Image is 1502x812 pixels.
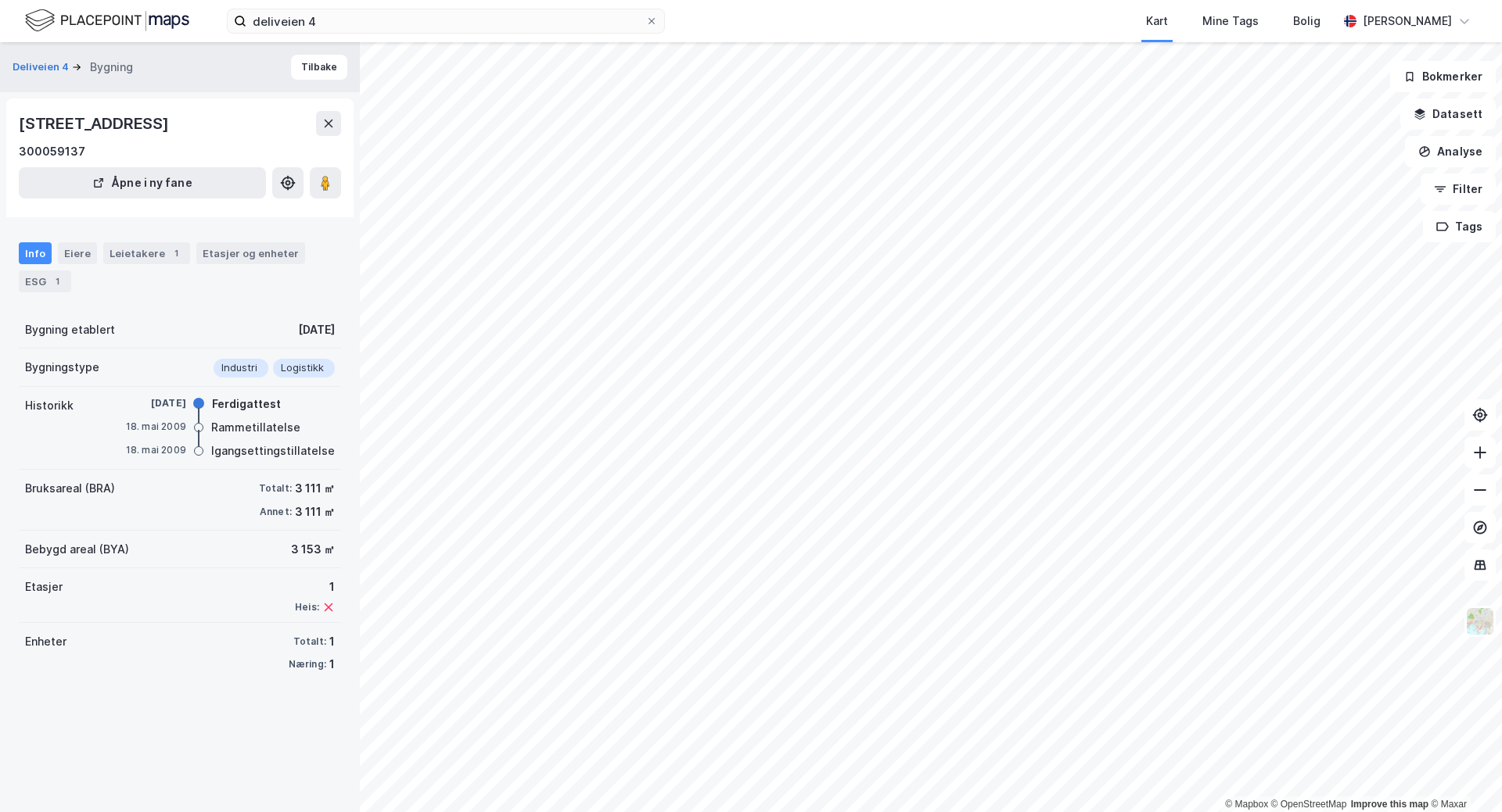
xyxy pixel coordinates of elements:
div: Bruksareal (BRA) [25,479,115,498]
button: Filter [1421,173,1496,205]
div: Bebygd areal (BYA) [25,540,129,559]
img: Z [1465,606,1495,636]
div: Næring: [289,658,326,671]
input: Søk på adresse, matrikkel, gårdeiere, leietakere eller personer [246,9,645,33]
div: Enheter [25,632,66,651]
div: Annet: [260,506,292,518]
div: 1 [295,578,335,596]
div: Bolig [1293,12,1321,30]
div: Historikk [25,396,74,415]
div: Mine Tags [1202,12,1259,30]
div: 3 111 ㎡ [295,503,335,521]
div: 3 111 ㎡ [295,479,335,498]
a: Mapbox [1225,799,1268,810]
img: logo.f888ab2527a4732fd821a326f86c7f29.svg [25,7,189,34]
div: Eiere [58,242,97,264]
div: Bygningstype [25,358,99,377]
a: Improve this map [1351,799,1428,810]
div: Totalt: [293,635,326,648]
button: Åpne i ny fane [19,167,266,199]
div: Leietakere [103,242,190,264]
div: ESG [19,270,71,292]
div: 1 [329,632,335,651]
div: Igangsettingstillatelse [211,442,335,460]
div: [DATE] [124,396,186,410]
div: 3 153 ㎡ [291,540,335,559]
div: Info [19,242,52,264]
div: 1 [329,655,335,674]
div: Bygning [90,58,133,77]
iframe: Chat Widget [1424,737,1502,812]
div: 18. mai 2009 [124,420,186,434]
button: Analyse [1405,136,1496,167]
button: Tags [1423,211,1496,242]
div: Rammetillatelse [211,418,300,437]
div: 1 [49,274,65,289]
div: [DATE] [298,320,335,339]
a: OpenStreetMap [1271,799,1347,810]
div: Etasjer [25,578,63,596]
div: [STREET_ADDRESS] [19,111,172,136]
div: [PERSON_NAME] [1363,12,1452,30]
button: Deliveien 4 [13,59,72,75]
div: 1 [168,245,184,261]
button: Datasett [1400,98,1496,130]
div: Ferdigattest [212,395,281,413]
div: 18. mai 2009 [124,443,186,457]
div: 300059137 [19,142,85,161]
div: Bygning etablert [25,320,115,339]
div: Etasjer og enheter [203,246,299,260]
div: Heis: [295,601,319,613]
div: Kart [1146,12,1168,30]
button: Bokmerker [1390,61,1496,92]
button: Tilbake [291,55,347,80]
div: Totalt: [259,482,292,495]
